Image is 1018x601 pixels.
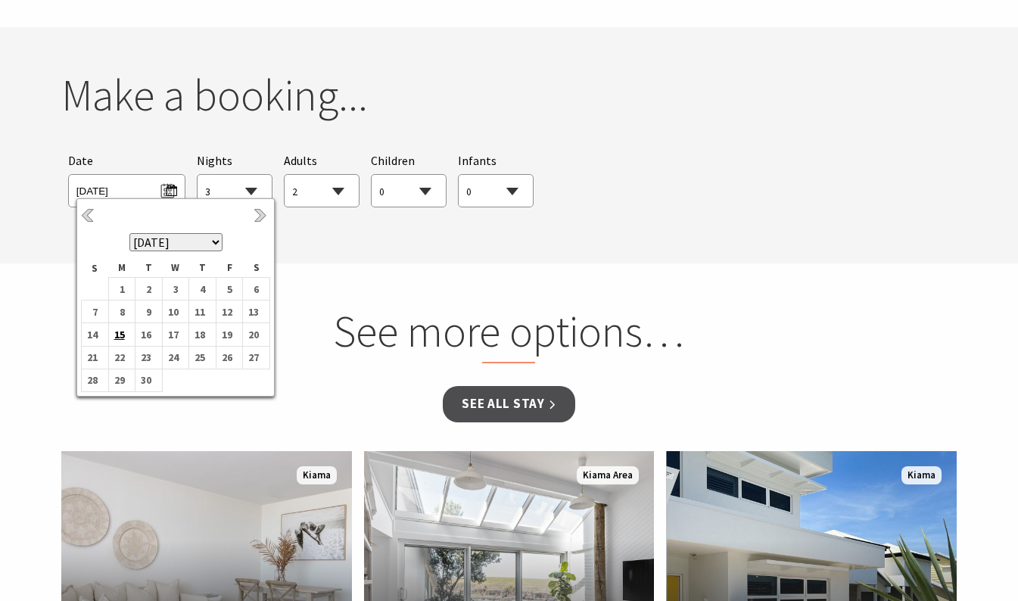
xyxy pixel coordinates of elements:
[220,305,798,364] h2: See more options…
[243,347,263,367] b: 27
[901,466,942,485] span: Kiama
[135,300,163,323] td: 9
[189,259,216,277] th: T
[243,300,270,323] td: 13
[197,151,272,208] div: Choose a number of nights
[163,279,182,299] b: 3
[82,347,101,367] b: 21
[243,346,270,369] td: 27
[189,302,209,322] b: 11
[216,323,243,346] td: 19
[162,346,189,369] td: 24
[82,346,109,369] td: 21
[109,347,129,367] b: 22
[216,300,243,323] td: 12
[216,347,236,367] b: 26
[189,323,216,346] td: 18
[243,302,263,322] b: 13
[82,302,101,322] b: 7
[109,370,129,390] b: 29
[162,259,189,277] th: W
[243,279,263,299] b: 6
[82,323,109,346] td: 14
[108,300,135,323] td: 8
[577,466,639,485] span: Kiama Area
[189,347,209,367] b: 25
[243,277,270,300] td: 6
[68,153,93,168] span: Date
[284,153,317,168] span: Adults
[108,259,135,277] th: M
[216,325,236,344] b: 19
[162,300,189,323] td: 10
[135,277,163,300] td: 2
[371,153,415,168] span: Children
[189,277,216,300] td: 4
[82,370,101,390] b: 28
[189,325,209,344] b: 18
[109,279,129,299] b: 1
[216,346,243,369] td: 26
[216,277,243,300] td: 5
[243,259,270,277] th: S
[189,300,216,323] td: 11
[109,302,129,322] b: 8
[135,279,155,299] b: 2
[297,466,337,485] span: Kiama
[162,277,189,300] td: 3
[108,346,135,369] td: 22
[108,323,135,346] td: 15
[216,259,243,277] th: F
[109,325,129,344] b: 15
[135,347,155,367] b: 23
[163,302,182,322] b: 10
[108,369,135,391] td: 29
[216,302,236,322] b: 12
[163,325,182,344] b: 17
[135,370,155,390] b: 30
[135,323,163,346] td: 16
[108,277,135,300] td: 1
[189,279,209,299] b: 4
[135,325,155,344] b: 16
[68,151,185,208] div: Please choose your desired arrival date
[243,325,263,344] b: 20
[61,69,957,122] h2: Make a booking...
[162,323,189,346] td: 17
[163,347,182,367] b: 24
[82,259,109,277] th: S
[216,279,236,299] b: 5
[82,369,109,391] td: 28
[135,302,155,322] b: 9
[135,346,163,369] td: 23
[458,153,497,168] span: Infants
[189,346,216,369] td: 25
[243,323,270,346] td: 20
[197,151,232,171] span: Nights
[135,369,163,391] td: 30
[135,259,163,277] th: T
[76,179,177,199] span: [DATE]
[82,300,109,323] td: 7
[443,386,574,422] a: See all Stay
[82,325,101,344] b: 14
